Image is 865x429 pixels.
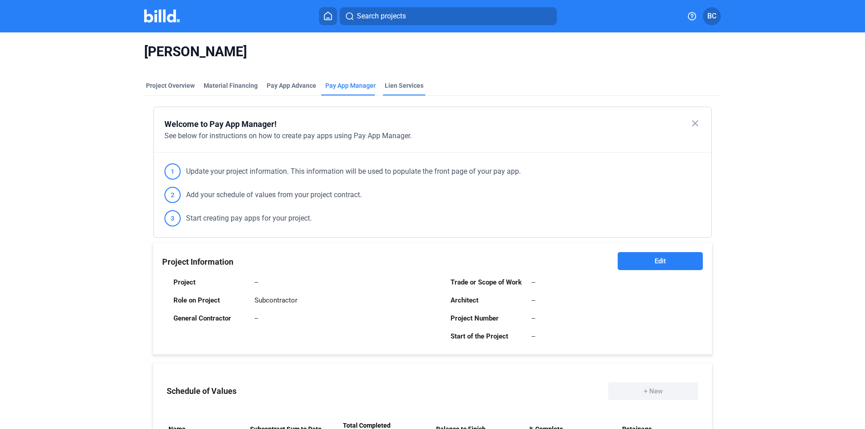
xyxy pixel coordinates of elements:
[451,278,523,287] div: Trade or Scope of Work
[146,81,195,90] div: Project Overview
[618,252,703,270] button: Edit
[707,11,716,22] span: BC
[690,118,701,129] mat-icon: close
[255,314,258,323] div: --
[703,7,721,25] button: BC
[340,7,557,25] button: Search projects
[255,296,297,305] div: Subcontractor
[267,81,316,90] div: Pay App Advance
[451,332,523,341] div: Start of the Project
[173,278,246,287] div: Project
[655,257,666,266] span: Edit
[162,257,233,266] span: Project Information
[204,81,258,90] div: Material Financing
[608,382,698,400] button: + New
[164,131,701,141] div: See below for instructions on how to create pay apps using Pay App Manager.
[385,81,423,90] div: Lien Services
[173,296,246,305] div: Role on Project
[164,187,362,203] div: Add your schedule of values from your project contract.
[532,332,535,341] div: --
[325,81,376,90] span: Pay App Manager
[173,314,246,323] div: General Contractor
[164,187,181,203] span: 2
[164,118,701,131] div: Welcome to Pay App Manager!
[532,296,535,305] div: --
[357,11,406,22] span: Search projects
[164,163,181,180] span: 1
[164,163,521,180] div: Update your project information. This information will be used to populate the front page of your...
[164,210,181,226] span: 3
[164,210,312,226] div: Start creating pay apps for your project.
[255,278,258,287] div: --
[167,387,237,396] div: Schedule of Values
[144,43,721,60] span: [PERSON_NAME]
[532,278,535,287] div: --
[451,296,523,305] div: Architect
[451,314,523,323] div: Project Number
[144,9,180,23] img: Billd Company Logo
[532,314,535,323] div: --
